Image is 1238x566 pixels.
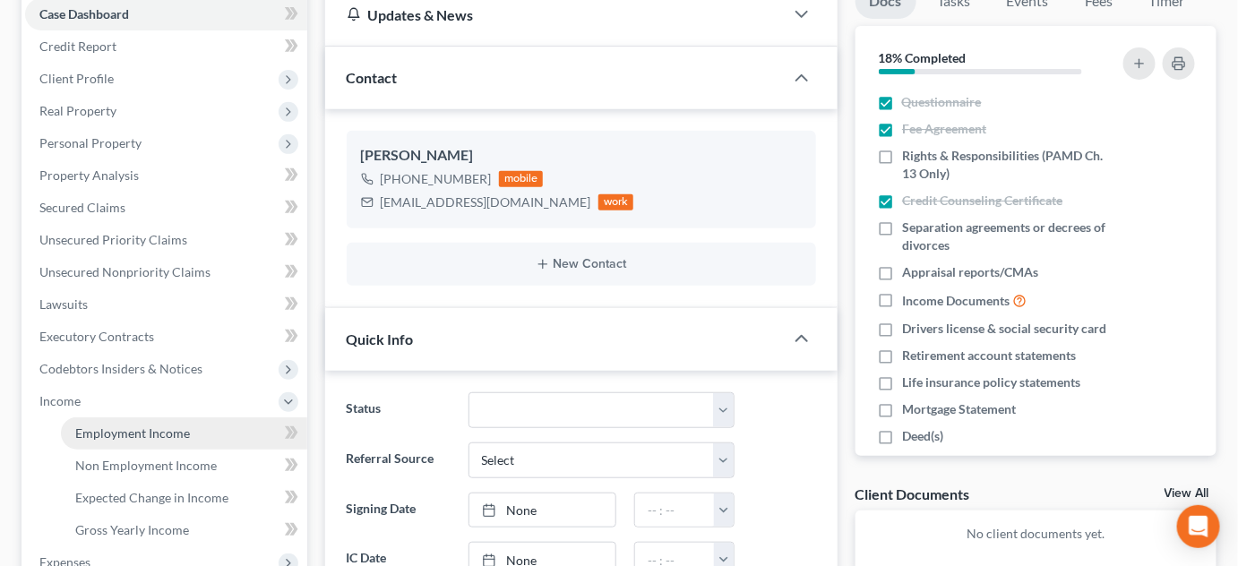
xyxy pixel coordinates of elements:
span: Secured Claims [39,200,125,215]
p: No client documents yet. [870,525,1202,543]
span: Quick Info [347,330,414,347]
a: Secured Claims [25,192,307,224]
a: Unsecured Nonpriority Claims [25,256,307,288]
a: Executory Contracts [25,321,307,353]
div: mobile [499,171,544,187]
span: Credit Counseling Certificate [902,192,1062,210]
a: Employment Income [61,417,307,450]
span: Employment Income [75,425,190,441]
span: Property Analysis [39,167,139,183]
span: Real Property [39,103,116,118]
a: View All [1165,487,1209,500]
a: Gross Yearly Income [61,514,307,546]
button: New Contact [361,257,802,271]
a: Unsecured Priority Claims [25,224,307,256]
a: Lawsuits [25,288,307,321]
div: [PHONE_NUMBER] [381,170,492,188]
span: Fee Agreement [902,120,986,138]
label: Signing Date [338,493,460,528]
span: Contact [347,69,398,86]
span: Non Employment Income [75,458,217,473]
span: Registrations to motor vehicles [902,454,1075,472]
div: Open Intercom Messenger [1177,505,1220,548]
div: [EMAIL_ADDRESS][DOMAIN_NAME] [381,193,591,211]
label: Referral Source [338,442,460,478]
strong: 18% Completed [879,50,967,65]
span: Lawsuits [39,296,88,312]
a: Expected Change in Income [61,482,307,514]
span: Unsecured Priority Claims [39,232,187,247]
div: Updates & News [347,5,762,24]
div: Client Documents [855,485,970,503]
span: Separation agreements or decrees of divorces [902,219,1111,254]
a: None [469,493,615,527]
span: Case Dashboard [39,6,129,21]
span: Rights & Responsibilities (PAMD Ch. 13 Only) [902,147,1111,183]
span: Expected Change in Income [75,490,228,505]
span: Deed(s) [902,427,943,445]
input: -- : -- [635,493,715,527]
span: Codebtors Insiders & Notices [39,361,202,376]
span: Gross Yearly Income [75,522,189,537]
span: Retirement account statements [902,347,1076,364]
span: Drivers license & social security card [902,320,1106,338]
a: Property Analysis [25,159,307,192]
div: [PERSON_NAME] [361,145,802,167]
span: Mortgage Statement [902,400,1016,418]
span: Life insurance policy statements [902,373,1080,391]
span: Income [39,393,81,408]
span: Unsecured Nonpriority Claims [39,264,211,279]
span: Client Profile [39,71,114,86]
a: Non Employment Income [61,450,307,482]
span: Appraisal reports/CMAs [902,263,1038,281]
span: Personal Property [39,135,142,150]
span: Executory Contracts [39,329,154,344]
a: Credit Report [25,30,307,63]
span: Income Documents [902,292,1010,310]
span: Credit Report [39,39,116,54]
label: Status [338,392,460,428]
span: Questionnaire [902,93,982,111]
div: work [598,194,634,210]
